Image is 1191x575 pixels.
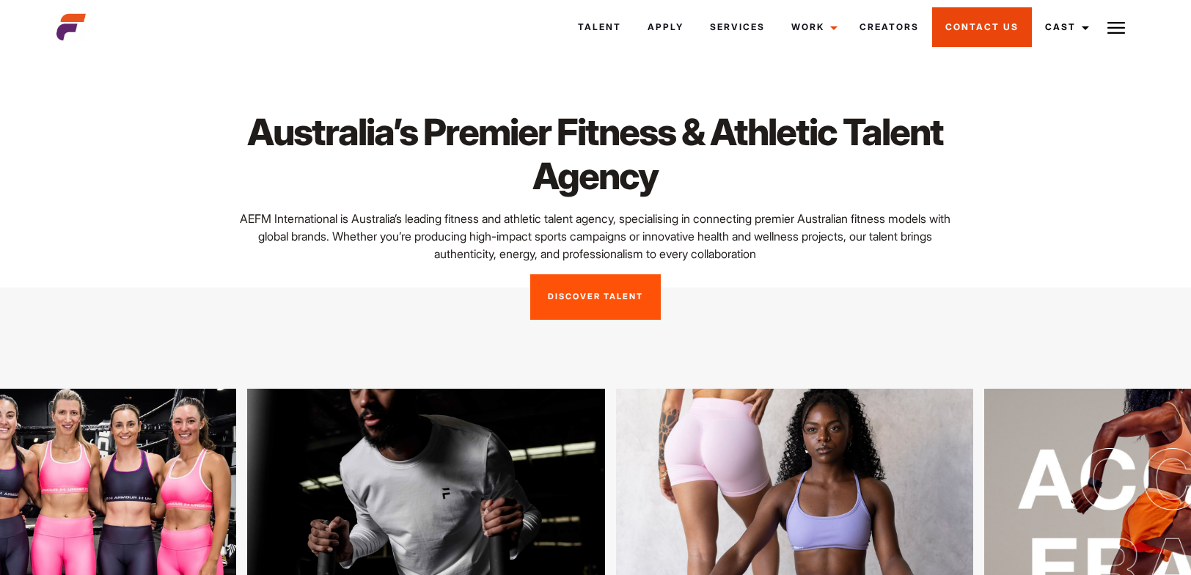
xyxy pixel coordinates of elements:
h1: Australia’s Premier Fitness & Athletic Talent Agency [239,110,952,198]
a: Work [778,7,846,47]
a: Discover Talent [530,274,661,320]
img: Burger icon [1107,19,1125,37]
img: cropped-aefm-brand-fav-22-square.png [56,12,86,42]
a: Creators [846,7,932,47]
a: Services [697,7,778,47]
a: Cast [1032,7,1098,47]
a: Apply [634,7,697,47]
a: Contact Us [932,7,1032,47]
a: Talent [565,7,634,47]
p: AEFM International is Australia’s leading fitness and athletic talent agency, specialising in con... [239,210,952,263]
